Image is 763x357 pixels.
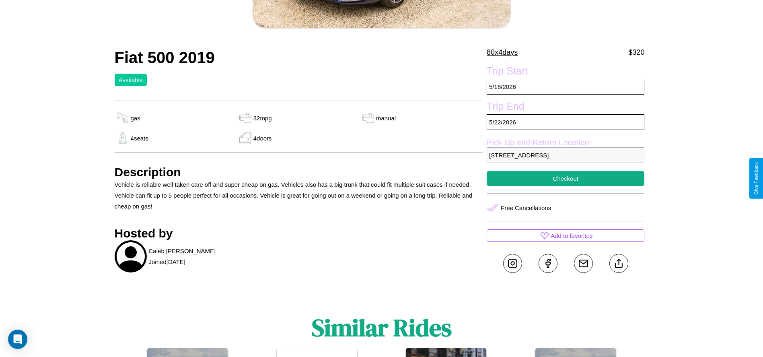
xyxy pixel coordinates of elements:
div: Open Intercom Messenger [8,330,27,349]
label: Trip End [487,101,644,114]
p: manual [376,113,396,124]
h3: Hosted by [115,227,483,240]
button: Checkout [487,171,644,186]
img: gas [115,112,131,124]
p: 32 mpg [253,113,272,124]
p: 5 / 18 / 2026 [487,79,644,95]
img: gas [237,112,253,124]
p: Vehicle is reliable well taken care off and super cheap on gas. Vehicles also has a big trunk tha... [115,179,483,212]
p: [STREET_ADDRESS] [487,147,644,163]
button: Add to favorites [487,229,644,242]
p: $ 320 [628,46,644,59]
p: 4 seats [131,133,148,144]
p: 4 doors [253,133,272,144]
h2: Fiat 500 2019 [115,49,483,67]
h3: Description [115,165,483,179]
img: gas [237,132,253,144]
p: Free Cancellations [501,202,551,213]
p: 5 / 22 / 2026 [487,114,644,130]
p: Available [119,74,143,85]
label: Pick Up and Return Location [487,138,644,147]
p: Caleb [PERSON_NAME] [149,246,216,256]
img: gas [360,112,376,124]
p: Joined [DATE] [149,256,185,267]
label: Trip Start [487,65,644,79]
p: Add to favorites [551,230,592,241]
div: Give Feedback [753,162,759,195]
h1: Similar Rides [312,311,452,344]
p: gas [131,113,140,124]
p: 80 x 4 days [487,46,518,59]
img: gas [115,132,131,144]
